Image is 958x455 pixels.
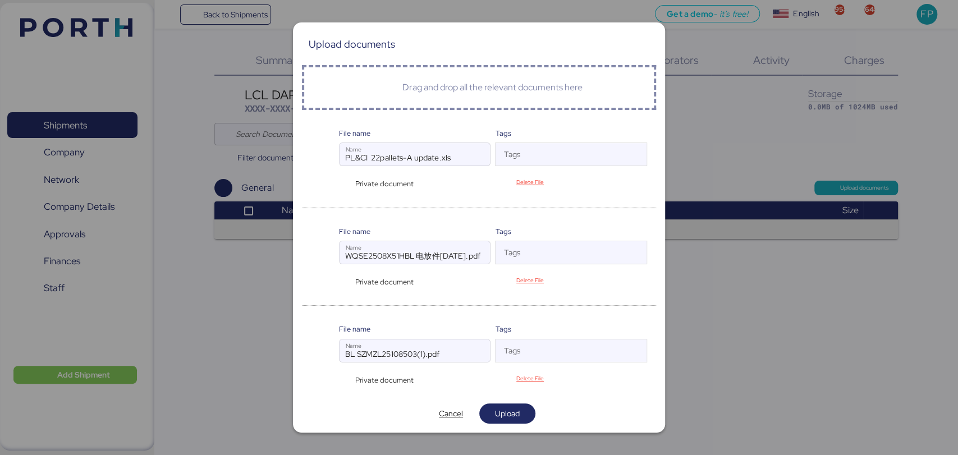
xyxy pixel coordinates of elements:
[309,39,395,49] div: Upload documents
[496,249,626,263] input: Tags
[355,178,413,189] span: Private document
[355,375,413,385] span: Private document
[402,81,583,94] div: Drag and drop all the relevant documents here
[340,339,491,362] input: Name
[502,273,558,288] button: Delete File
[516,275,544,285] span: Delete File
[479,403,535,424] button: Upload
[340,241,491,264] input: Name
[495,324,647,334] div: Tags
[339,128,491,139] div: File name
[502,175,558,190] button: Delete File
[496,347,626,361] input: Tags
[355,277,413,287] span: Private document
[495,128,647,139] div: Tags
[496,151,626,164] input: Tags
[340,143,491,166] input: Name
[439,407,463,420] span: Cancel
[502,371,558,386] button: Delete File
[339,324,491,334] div: File name
[423,403,479,424] button: Cancel
[495,407,520,420] span: Upload
[339,226,491,237] div: File name
[495,226,647,237] div: Tags
[516,177,544,187] span: Delete File
[516,374,544,383] span: Delete File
